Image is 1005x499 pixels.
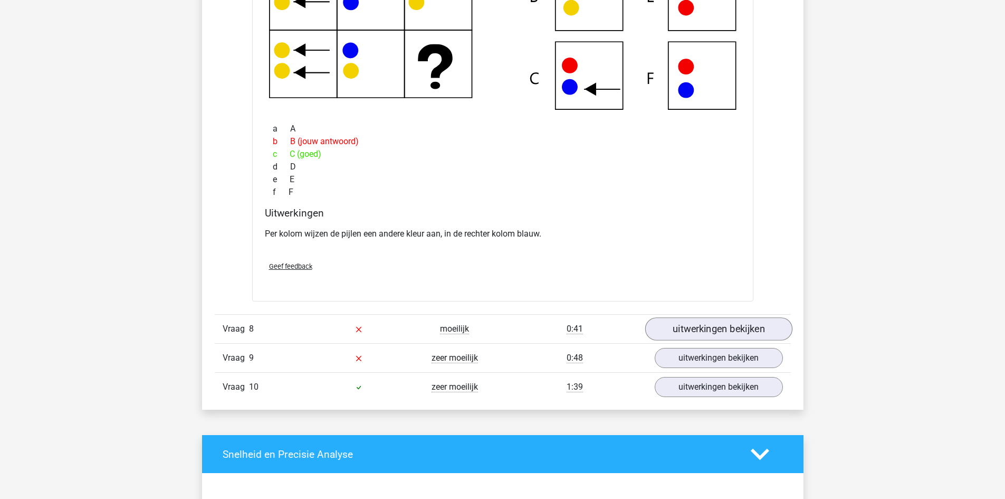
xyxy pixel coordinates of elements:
[273,135,290,148] span: b
[223,323,249,335] span: Vraag
[655,348,783,368] a: uitwerkingen bekijken
[655,377,783,397] a: uitwerkingen bekijken
[223,352,249,364] span: Vraag
[273,186,289,199] span: f
[265,135,741,148] div: B (jouw antwoord)
[269,262,312,270] span: Geef feedback
[273,161,290,173] span: d
[265,161,741,173] div: D
[440,324,469,334] span: moeilijk
[265,173,741,186] div: E
[273,173,290,186] span: e
[432,353,478,363] span: zeer moeilijk
[567,382,583,392] span: 1:39
[265,186,741,199] div: F
[249,324,254,334] span: 8
[265,123,741,135] div: A
[265,207,741,219] h4: Uitwerkingen
[265,228,741,240] p: Per kolom wijzen de pijlen een andere kleur aan, in de rechter kolom blauw.
[567,324,583,334] span: 0:41
[567,353,583,363] span: 0:48
[249,353,254,363] span: 9
[273,123,290,135] span: a
[249,382,259,392] span: 10
[645,318,792,341] a: uitwerkingen bekijken
[273,148,290,161] span: c
[223,381,249,393] span: Vraag
[223,448,735,460] h4: Snelheid en Precisie Analyse
[265,148,741,161] div: C (goed)
[432,382,478,392] span: zeer moeilijk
